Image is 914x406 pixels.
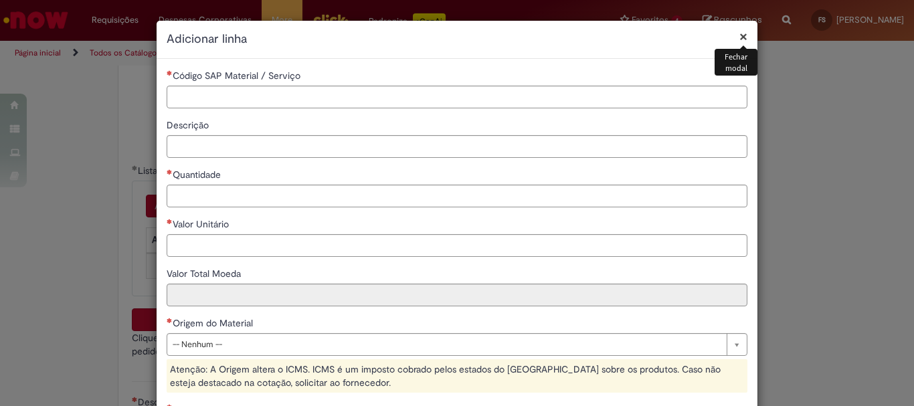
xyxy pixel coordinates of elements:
[173,334,720,355] span: -- Nenhum --
[173,317,256,329] span: Origem do Material
[167,31,747,48] h2: Adicionar linha
[739,29,747,43] button: Fechar modal
[173,218,232,230] span: Valor Unitário
[167,86,747,108] input: Código SAP Material / Serviço
[167,219,173,224] span: Necessários
[167,169,173,175] span: Necessários
[167,359,747,393] div: Atenção: A Origem altera o ICMS. ICMS é um imposto cobrado pelos estados do [GEOGRAPHIC_DATA] sob...
[167,185,747,207] input: Quantidade
[167,284,747,306] input: Valor Total Moeda
[173,70,303,82] span: Código SAP Material / Serviço
[167,318,173,323] span: Necessários
[167,135,747,158] input: Descrição
[715,49,757,76] div: Fechar modal
[167,268,244,280] span: Somente leitura - Valor Total Moeda
[167,119,211,131] span: Descrição
[167,70,173,76] span: Necessários
[167,234,747,257] input: Valor Unitário
[173,169,223,181] span: Quantidade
